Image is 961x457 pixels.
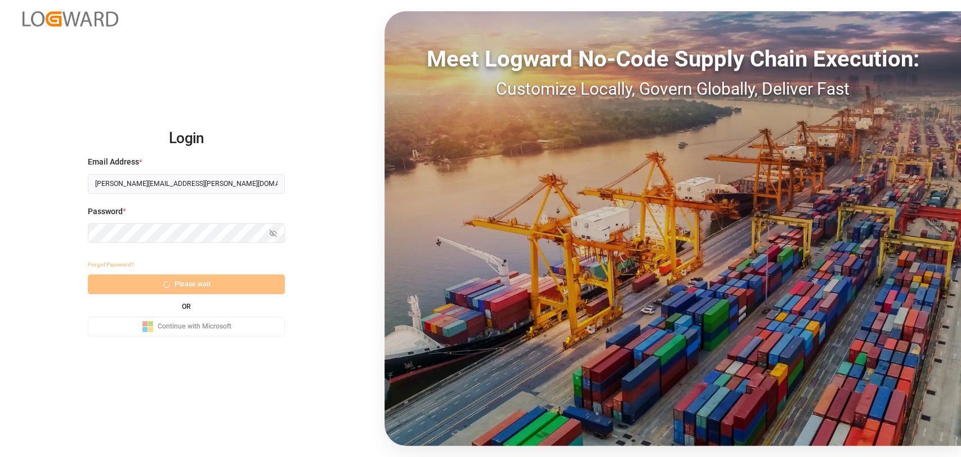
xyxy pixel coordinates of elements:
h2: Login [88,121,285,157]
span: Email Address [88,156,139,168]
img: Logward_new_orange.png [23,11,118,26]
small: OR [182,303,191,310]
input: Enter your email [88,174,285,194]
div: Meet Logward No-Code Supply Chain Execution: [385,42,961,76]
span: Password [88,206,123,218]
div: Customize Locally, Govern Globally, Deliver Fast [385,76,961,101]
